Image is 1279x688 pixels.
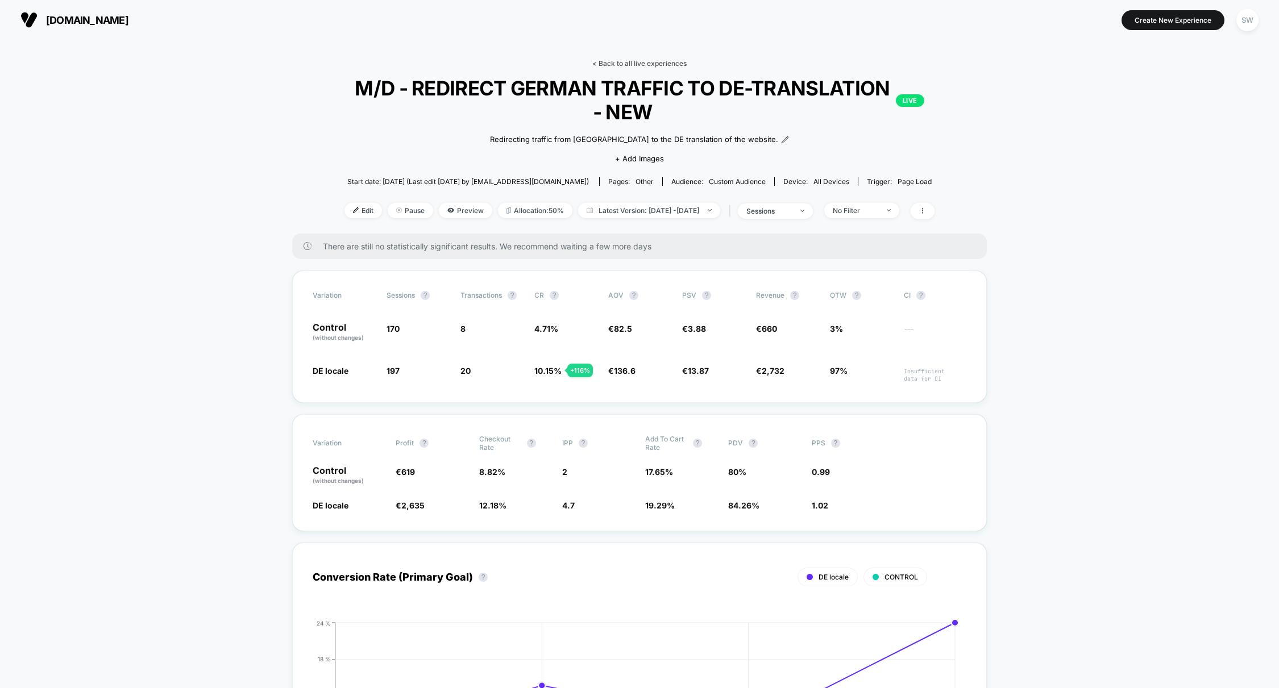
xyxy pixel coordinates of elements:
span: There are still no statistically significant results. We recommend waiting a few more days [323,241,964,251]
span: 2 [562,467,567,477]
button: ? [421,291,430,300]
span: Insufficient data for CI [904,368,966,382]
span: 136.6 [614,366,636,376]
button: ? [579,439,588,448]
span: 84.26 % [728,501,759,510]
span: Start date: [DATE] (Last edit [DATE] by [EMAIL_ADDRESS][DOMAIN_NAME]) [347,177,589,186]
span: Revenue [756,291,784,299]
button: ? [508,291,517,300]
span: | [726,203,738,219]
span: DE locale [819,573,849,581]
button: ? [420,439,429,448]
span: PDV [728,439,743,447]
span: 170 [387,324,400,333]
img: calendar [587,207,593,213]
span: PSV [682,291,696,299]
p: Control [313,466,384,485]
button: ? [629,291,638,300]
img: end [887,209,891,211]
div: + 116 % [567,364,593,377]
span: € [396,501,425,510]
span: other [636,177,654,186]
span: M/D - REDIRECT GERMAN TRAFFIC TO DE-TRANSLATION - NEW [355,76,924,124]
span: Page Load [898,177,932,186]
span: Profit [396,439,414,447]
span: Allocation: 50% [498,203,572,218]
button: ? [790,291,799,300]
span: Device: [774,177,858,186]
img: rebalance [506,207,511,214]
span: 19.29 % [645,501,675,510]
span: Checkout Rate [479,435,521,452]
span: CR [534,291,544,299]
span: PPS [812,439,825,447]
span: € [756,324,777,333]
span: DE locale [313,366,348,376]
span: Preview [439,203,492,218]
span: Variation [313,291,375,300]
img: end [396,207,402,213]
button: ? [550,291,559,300]
span: 20 [460,366,471,376]
span: 3% [830,324,843,333]
span: 660 [762,324,777,333]
button: [DOMAIN_NAME] [17,11,132,29]
button: ? [479,573,488,582]
span: + Add Images [615,154,664,163]
span: 12.18 % [479,501,506,510]
span: 619 [401,467,415,477]
span: Variation [313,435,375,452]
button: Create New Experience [1122,10,1224,30]
img: Visually logo [20,11,38,28]
span: 17.65 % [645,467,673,477]
span: 13.87 [688,366,709,376]
tspan: 18 % [318,656,331,662]
span: all devices [813,177,849,186]
span: CI [904,291,966,300]
span: 2,635 [401,501,425,510]
span: 2,732 [762,366,784,376]
button: ? [852,291,861,300]
div: sessions [746,207,792,215]
span: 10.15 % [534,366,562,376]
p: LIVE [896,94,924,107]
span: AOV [608,291,624,299]
button: SW [1233,9,1262,32]
span: 1.02 [812,501,828,510]
div: Pages: [608,177,654,186]
span: € [608,324,632,333]
span: 0.99 [812,467,830,477]
button: ? [831,439,840,448]
span: 82.5 [614,324,632,333]
span: 4.7 [562,501,575,510]
span: € [682,324,706,333]
span: Custom Audience [709,177,766,186]
span: OTW [830,291,892,300]
button: ? [749,439,758,448]
span: Edit [344,203,382,218]
div: SW [1236,9,1259,31]
tspan: 24 % [317,619,331,626]
span: Latest Version: [DATE] - [DATE] [578,203,720,218]
button: ? [916,291,925,300]
img: edit [353,207,359,213]
span: CONTROL [884,573,918,581]
span: 4.71 % [534,324,558,333]
span: 3.88 [688,324,706,333]
span: Sessions [387,291,415,299]
span: Pause [388,203,433,218]
div: No Filter [833,206,878,215]
span: € [682,366,709,376]
span: --- [904,326,966,342]
span: 197 [387,366,400,376]
span: (without changes) [313,334,364,341]
a: < Back to all live experiences [592,59,687,68]
span: 8.82 % [479,467,505,477]
span: 8 [460,324,466,333]
button: ? [527,439,536,448]
span: € [396,467,415,477]
span: [DOMAIN_NAME] [46,14,128,26]
img: end [800,210,804,212]
span: Add To Cart Rate [645,435,687,452]
span: Redirecting traffic from [GEOGRAPHIC_DATA] to the DE translation of the website. [490,134,778,145]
